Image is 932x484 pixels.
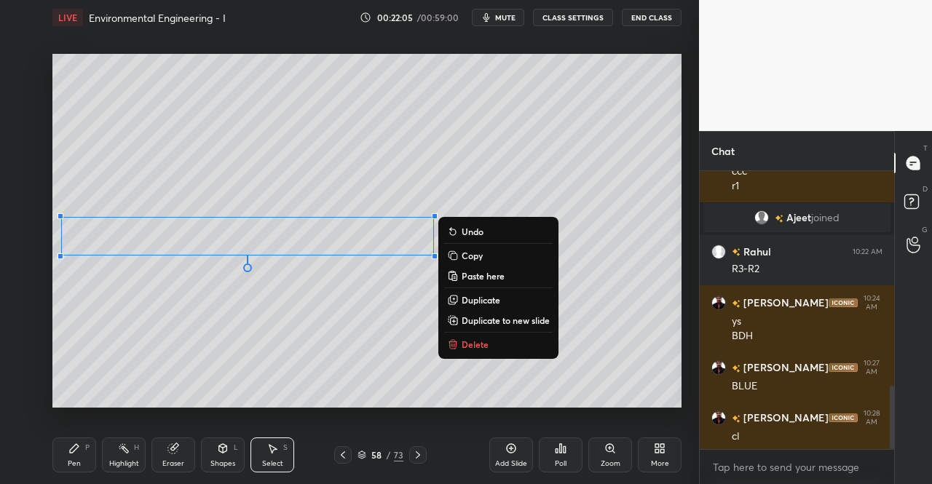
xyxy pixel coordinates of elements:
div: 10:24 AM [861,294,882,312]
img: iconic-dark.1390631f.png [829,363,858,372]
div: 10:27 AM [861,359,882,376]
div: / [387,451,391,459]
div: Shapes [210,460,235,467]
img: 4e3a597ac9c14bca9746602d1767e318.jpg [711,360,726,375]
img: default.png [754,210,769,225]
p: Duplicate to new slide [462,314,550,326]
img: no-rating-badge.077c3623.svg [732,415,741,423]
img: 4e3a597ac9c14bca9746602d1767e318.jpg [711,295,726,310]
span: Ajeet [786,212,811,223]
img: iconic-dark.1390631f.png [829,298,858,307]
h6: [PERSON_NAME] [741,295,829,311]
button: Copy [444,247,553,264]
div: BDH [732,329,882,344]
div: 73 [394,448,403,461]
div: LIVE [52,9,83,26]
p: Copy [462,250,483,261]
div: BLUE [732,379,882,394]
p: Undo [462,226,483,237]
div: Zoom [601,460,620,467]
div: Select [262,460,283,467]
div: Poll [555,460,566,467]
p: T [923,143,928,154]
div: r1 [732,179,882,194]
span: joined [811,212,840,223]
h6: [PERSON_NAME] [741,410,829,426]
p: Duplicate [462,294,500,306]
p: D [923,183,928,194]
div: R3-R2 [732,262,882,277]
p: Paste here [462,270,505,282]
div: 10:22 AM [853,247,882,256]
img: 3fce0b1c656142f0aa3fc88f1cac908a.3726857_ [711,245,726,259]
div: Eraser [162,460,184,467]
span: mute [495,12,516,23]
button: Duplicate to new slide [444,312,553,329]
button: End Class [622,9,682,26]
button: Undo [444,223,553,240]
button: Delete [444,336,553,353]
img: iconic-dark.1390631f.png [829,413,858,422]
button: mute [472,9,524,26]
img: no-rating-badge.077c3623.svg [732,365,741,373]
div: 10:28 AM [861,409,882,427]
div: 58 [369,451,384,459]
div: More [651,460,669,467]
div: Add Slide [495,460,527,467]
button: CLASS SETTINGS [533,9,613,26]
div: ys [732,314,882,329]
div: Pen [68,460,81,467]
h4: Environmental Engineering - I [89,11,226,25]
div: P [85,444,90,451]
h6: [PERSON_NAME] [741,360,829,376]
div: H [134,444,139,451]
img: no-rating-badge.077c3623.svg [732,300,741,308]
div: Highlight [109,460,139,467]
p: G [922,224,928,235]
div: grid [700,171,894,450]
div: L [234,444,238,451]
img: no-rating-badge.077c3623.svg [775,215,783,223]
h6: Rahul [741,244,771,259]
button: Duplicate [444,291,553,309]
div: ccc [732,164,882,179]
button: Paste here [444,267,553,285]
p: Delete [462,338,489,350]
img: no-rating-badge.077c3623.svg [732,248,741,256]
div: S [283,444,288,451]
div: cl [732,429,882,444]
img: 4e3a597ac9c14bca9746602d1767e318.jpg [711,410,726,425]
p: Chat [700,132,746,170]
